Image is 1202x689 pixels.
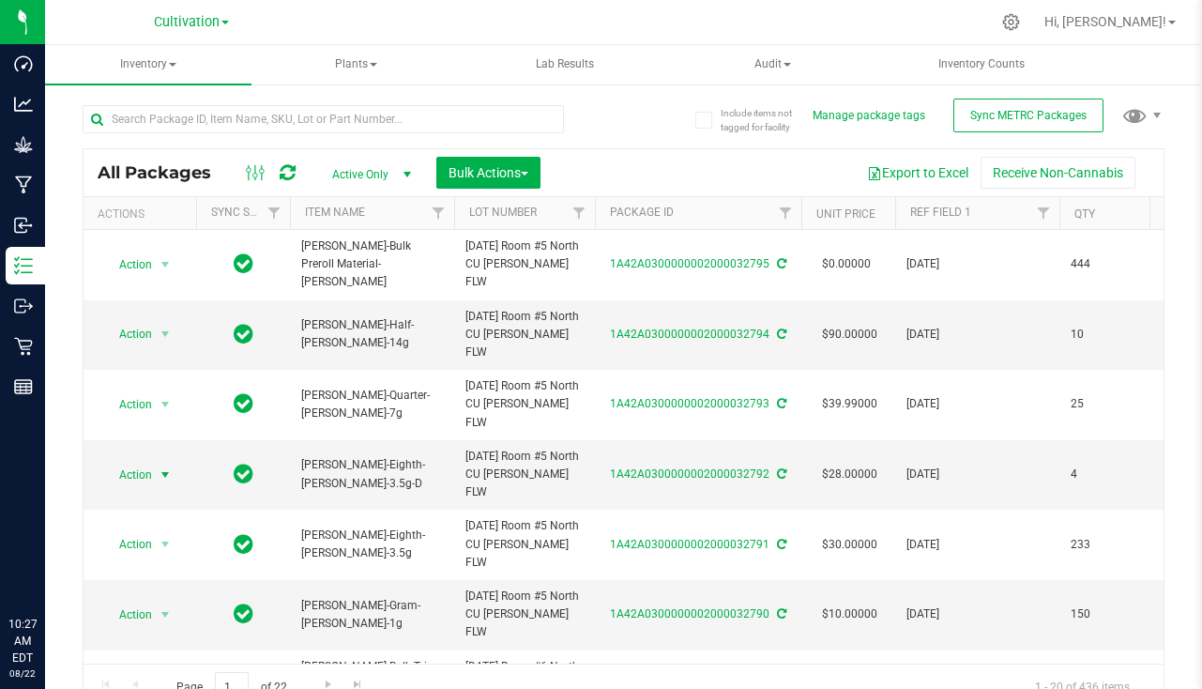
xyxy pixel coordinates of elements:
[906,255,1048,273] span: [DATE]
[1044,14,1166,29] span: Hi, [PERSON_NAME]!
[813,321,887,348] span: $90.00000
[102,531,153,558] span: Action
[14,216,33,235] inline-svg: Inbound
[906,605,1048,623] span: [DATE]
[1071,326,1142,344] span: 10
[813,461,887,488] span: $28.00000
[774,467,786,481] span: Sync from Compliance System
[301,456,443,492] span: [PERSON_NAME]-Eighth-[PERSON_NAME]-3.5g-D
[1071,605,1142,623] span: 150
[1074,207,1095,221] a: Qty
[462,45,668,84] a: Lab Results
[1071,255,1142,273] span: 444
[813,108,925,124] button: Manage package tags
[906,536,1048,554] span: [DATE]
[301,597,443,633] span: [PERSON_NAME]-Gram-[PERSON_NAME]-1g
[102,391,153,418] span: Action
[234,531,253,558] span: In Sync
[465,237,584,292] span: [DATE] Room #5 North CU [PERSON_NAME] FLW
[774,397,786,410] span: Sync from Compliance System
[1028,197,1059,229] a: Filter
[813,601,887,628] span: $10.00000
[102,252,153,278] span: Action
[721,106,814,134] span: Include items not tagged for facility
[234,461,253,487] span: In Sync
[906,466,1048,483] span: [DATE]
[234,662,253,688] span: In Sync
[154,462,177,488] span: select
[610,467,769,481] a: 1A42A0300000002000032792
[154,391,177,418] span: select
[510,56,619,72] span: Lab Results
[813,662,880,689] span: $0.00000
[83,105,564,133] input: Search Package ID, Item Name, SKU, Lot or Part Number...
[610,257,769,270] a: 1A42A0300000002000032795
[301,387,443,422] span: [PERSON_NAME]-Quarter-[PERSON_NAME]-7g
[774,538,786,551] span: Sync from Compliance System
[19,539,75,595] iframe: Resource center
[45,45,251,84] a: Inventory
[610,538,769,551] a: 1A42A0300000002000032791
[234,251,253,277] span: In Sync
[436,157,540,189] button: Bulk Actions
[465,377,584,432] span: [DATE] Room #5 North CU [PERSON_NAME] FLW
[999,13,1023,31] div: Manage settings
[465,517,584,572] span: [DATE] Room #5 North CU [PERSON_NAME] FLW
[98,162,230,183] span: All Packages
[154,663,177,689] span: select
[154,602,177,628] span: select
[610,397,769,410] a: 1A42A0300000002000032793
[465,588,584,642] span: [DATE] Room #5 North CU [PERSON_NAME] FLW
[14,297,33,315] inline-svg: Outbound
[14,54,33,73] inline-svg: Dashboard
[670,45,876,84] a: Audit
[102,663,153,689] span: Action
[1071,536,1142,554] span: 233
[610,328,769,341] a: 1A42A0300000002000032794
[8,666,37,681] p: 08/22
[465,308,584,362] span: [DATE] Room #5 North CU [PERSON_NAME] FLW
[610,607,769,620] a: 1A42A0300000002000032790
[465,448,584,502] span: [DATE] Room #5 North CU [PERSON_NAME] FLW
[8,616,37,666] p: 10:27 AM EDT
[14,135,33,154] inline-svg: Grow
[906,326,1048,344] span: [DATE]
[259,197,290,229] a: Filter
[14,256,33,275] inline-svg: Inventory
[301,527,443,562] span: [PERSON_NAME]-Eighth-[PERSON_NAME]-3.5g
[770,197,801,229] a: Filter
[301,237,443,292] span: [PERSON_NAME]-Bulk Preroll Material-[PERSON_NAME]
[423,197,454,229] a: Filter
[154,14,220,30] span: Cultivation
[14,337,33,356] inline-svg: Retail
[813,390,887,418] span: $39.99000
[610,206,674,219] a: Package ID
[234,321,253,347] span: In Sync
[102,321,153,347] span: Action
[981,157,1135,189] button: Receive Non-Cannabis
[953,99,1103,132] button: Sync METRC Packages
[154,531,177,558] span: select
[816,207,875,221] a: Unit Price
[154,252,177,278] span: select
[910,206,971,219] a: Ref Field 1
[14,377,33,396] inline-svg: Reports
[671,46,875,84] span: Audit
[774,607,786,620] span: Sync from Compliance System
[254,46,459,84] span: Plants
[1071,466,1142,483] span: 4
[855,157,981,189] button: Export to Excel
[234,601,253,627] span: In Sync
[469,206,537,219] a: Lot Number
[906,395,1048,413] span: [DATE]
[813,251,880,278] span: $0.00000
[774,328,786,341] span: Sync from Compliance System
[102,462,153,488] span: Action
[14,95,33,114] inline-svg: Analytics
[813,531,887,559] span: $30.00000
[14,176,33,194] inline-svg: Manufacturing
[154,321,177,347] span: select
[564,197,595,229] a: Filter
[774,257,786,270] span: Sync from Compliance System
